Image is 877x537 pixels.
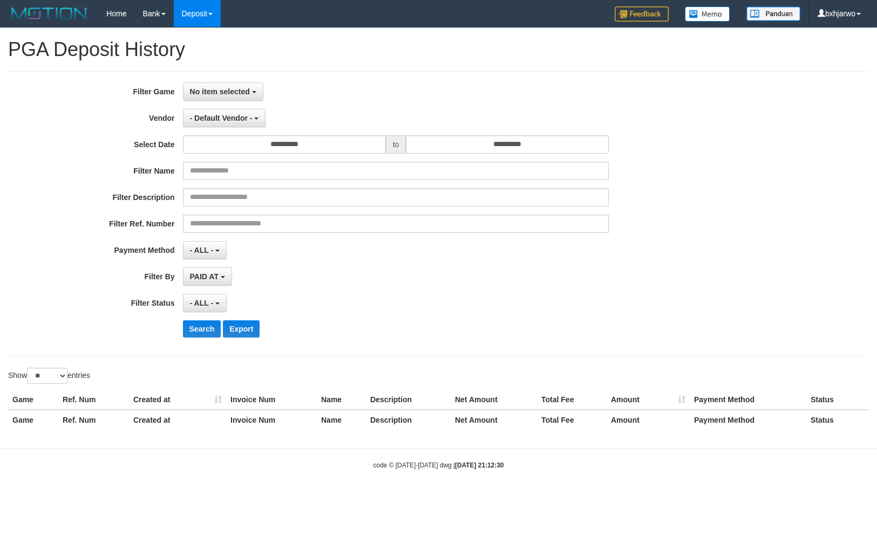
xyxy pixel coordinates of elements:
[537,410,607,430] th: Total Fee
[386,135,406,154] span: to
[226,410,317,430] th: Invoice Num
[183,320,221,338] button: Search
[190,114,253,122] span: - Default Vendor -
[58,390,129,410] th: Ref. Num
[129,410,226,430] th: Created at
[183,82,263,101] button: No item selected
[366,390,451,410] th: Description
[8,410,58,430] th: Game
[685,6,730,22] img: Button%20Memo.svg
[183,241,227,259] button: - ALL -
[58,410,129,430] th: Ref. Num
[226,390,317,410] th: Invoice Num
[366,410,451,430] th: Description
[129,390,226,410] th: Created at
[190,299,214,307] span: - ALL -
[451,390,537,410] th: Net Amount
[746,6,800,21] img: panduan.png
[537,390,607,410] th: Total Fee
[451,410,537,430] th: Net Amount
[317,390,366,410] th: Name
[690,410,806,430] th: Payment Method
[615,6,669,22] img: Feedback.jpg
[183,109,266,127] button: - Default Vendor -
[8,390,58,410] th: Game
[8,5,90,22] img: MOTION_logo.png
[806,410,869,430] th: Status
[607,410,690,430] th: Amount
[806,390,869,410] th: Status
[190,87,250,96] span: No item selected
[317,410,366,430] th: Name
[373,462,504,469] small: code © [DATE]-[DATE] dwg |
[690,390,806,410] th: Payment Method
[8,368,90,384] label: Show entries
[455,462,504,469] strong: [DATE] 21:12:30
[223,320,260,338] button: Export
[607,390,690,410] th: Amount
[183,267,232,286] button: PAID AT
[190,272,219,281] span: PAID AT
[8,39,869,60] h1: PGA Deposit History
[190,246,214,254] span: - ALL -
[183,294,227,312] button: - ALL -
[27,368,67,384] select: Showentries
